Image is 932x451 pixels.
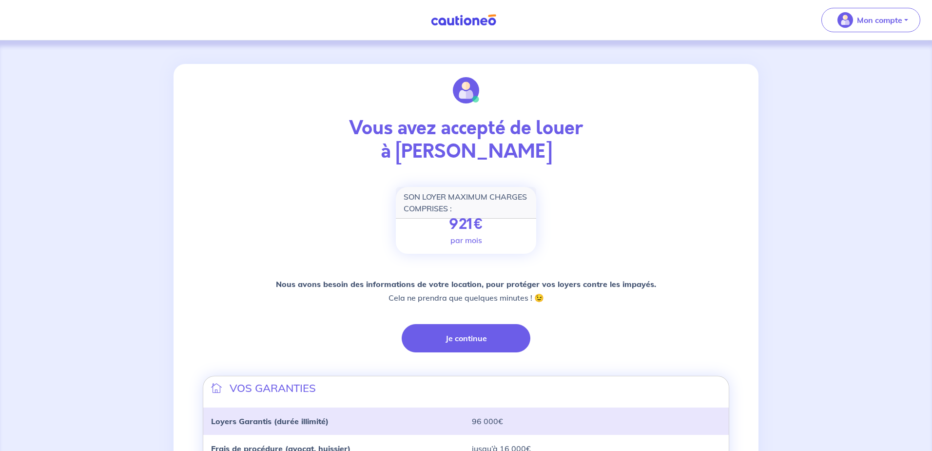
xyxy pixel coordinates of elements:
[837,12,853,28] img: illu_account_valid_menu.svg
[450,234,482,246] p: par mois
[203,117,729,164] p: Vous avez accepté de louer à [PERSON_NAME]
[857,14,902,26] p: Mon compte
[453,77,479,103] img: illu_account_valid.svg
[396,187,536,219] div: SON LOYER MAXIMUM CHARGES COMPRISES :
[821,8,920,32] button: illu_account_valid_menu.svgMon compte
[211,416,329,426] strong: Loyers Garantis (durée illimité)
[276,279,656,289] strong: Nous avons besoin des informations de votre location, pour protéger vos loyers contre les impayés.
[473,214,483,235] span: €
[276,277,656,305] p: Cela ne prendra que quelques minutes ! 😉
[449,216,484,233] p: 921
[402,324,530,352] button: Je continue
[427,14,500,26] img: Cautioneo
[230,380,316,396] p: VOS GARANTIES
[472,415,721,427] p: 96 000€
